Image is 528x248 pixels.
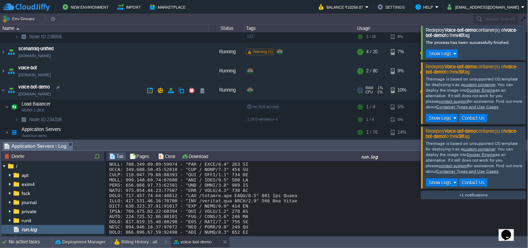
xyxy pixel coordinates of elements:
button: Contact Us [460,115,487,121]
div: 7% [391,42,413,61]
a: custom container [463,147,495,152]
button: Show Logs [427,51,454,57]
div: 5% [391,100,413,114]
div: 4 / 20 [367,42,378,61]
span: Application Servers : Log [5,142,66,150]
img: AMDAwAAAACH5BAEAAAAALAAAAAABAAEAAAICRAEAOw== [9,125,19,139]
img: AMDAwAAAACH5BAEAAAAALAAAAAABAAEAAAICRAEAOw== [15,114,19,125]
img: AMDAwAAAACH5BAEAAAAALAAAAAABAAEAAAICRAEAOw== [19,31,29,42]
button: [EMAIL_ADDRESS][DOMAIN_NAME] [448,3,521,11]
a: [DOMAIN_NAME] [18,71,51,78]
button: Help [416,3,435,11]
a: Docker Engine [467,152,495,157]
b: Voice-bot-demo [445,129,476,134]
a: Application ServersVoice-bot-demo [21,127,62,132]
button: Env Groups [2,14,37,24]
b: voice-bot-demo [426,129,518,139]
div: 1 / 76 [367,125,378,139]
div: 2 / 80 [367,62,378,80]
a: journal [20,199,38,206]
button: Tail [109,153,125,160]
button: Import [117,3,143,11]
b: voice-bot-demo [426,64,518,75]
button: Deployment Manager [55,239,105,246]
span: RAM [366,86,373,90]
button: Download [182,153,210,160]
div: run.log [213,154,527,160]
span: 238958 [29,34,63,40]
button: Balance ₹10256.07 [319,3,365,11]
div: 8% [391,31,413,42]
span: fsck [20,190,31,196]
span: Voice-bot-demo [22,134,47,138]
b: v39 [456,69,464,75]
a: contact support [439,99,468,104]
button: Contact Us [460,179,487,186]
a: [DOMAIN_NAME] [18,52,51,59]
img: AMDAwAAAACH5BAEAAAAALAAAAAABAAEAAAICRAEAOw== [9,100,19,114]
span: v23 [247,34,253,38]
div: Tags [244,24,355,32]
b: v40 [456,33,464,38]
span: Redeploy container(s) of to the tag [426,28,518,38]
div: Running [209,42,244,61]
div: 10% [391,81,413,100]
button: Marketplace [150,3,188,11]
b: Voice-bot-demo [445,64,476,69]
button: +1 notifications [457,192,490,198]
b: Voice-bot-demo [445,28,476,33]
button: Billing History : all [115,239,157,246]
a: runit [20,217,32,224]
a: exim4 [20,181,36,187]
button: Clear [158,153,178,160]
button: Delete [5,153,26,160]
div: Running [209,81,244,100]
div: 1 / 4 [367,114,374,125]
a: Node ID:238958 [29,34,63,40]
a: [DOMAIN_NAME] [18,91,51,98]
span: CPU [366,90,373,94]
img: AMDAwAAAACH5BAEAAAAALAAAAAABAAEAAAICRAEAOw== [0,42,6,61]
a: private [20,208,38,215]
span: 234338 [29,117,63,123]
img: AMDAwAAAACH5BAEAAAAALAAAAAABAAEAAAICRAEAOw== [6,42,16,61]
a: Container Types and Use Cases [437,104,498,109]
img: CloudJiffy [2,3,50,11]
span: Warning (1) [253,49,273,54]
img: AMDAwAAAACH5BAEAAAAALAAAAAABAAEAAAICRAEAOw== [5,125,9,139]
div: The process has been successfully finished. [426,40,524,45]
a: voice-bot [18,64,37,71]
div: Running [209,62,244,80]
div: 2 / 16 [367,31,376,42]
a: custom container [463,82,495,87]
iframe: chat widget [499,220,521,241]
img: AMDAwAAAACH5BAEAAAAALAAAAAABAAEAAAICRAEAOw== [19,114,29,125]
button: New Environment [63,3,111,11]
b: v38 [456,134,464,139]
span: Load Balancer [21,101,52,107]
span: scenarioiq-unified [18,45,54,52]
button: voice-bot-demo [174,239,212,246]
div: The image is based on unsupported OS template for deploying it as a . You can deploy the image in... [426,76,524,110]
a: apt [20,172,30,178]
img: AMDAwAAAACH5BAEAAAAALAAAAAABAAEAAAICRAEAOw== [0,81,6,100]
span: NGINX 1.28.0 [22,108,44,113]
span: Application Servers [21,126,62,132]
button: Settings [378,3,407,11]
span: voice-bot-demo [18,84,50,91]
div: 5% [391,114,413,125]
span: 1% [376,90,383,94]
a: alternatives.log [20,235,56,242]
a: / [15,163,18,169]
span: Node ID: [29,34,47,39]
img: AMDAwAAAACH5BAEAAAAALAAAAAABAAEAAAICRAEAOw== [0,62,6,80]
img: AMDAwAAAACH5BAEAAAAALAAAAAABAAEAAAICRAEAOw== [6,62,16,80]
div: 14% [391,125,413,139]
a: Load BalancerNGINX 1.28.0 [21,101,52,107]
